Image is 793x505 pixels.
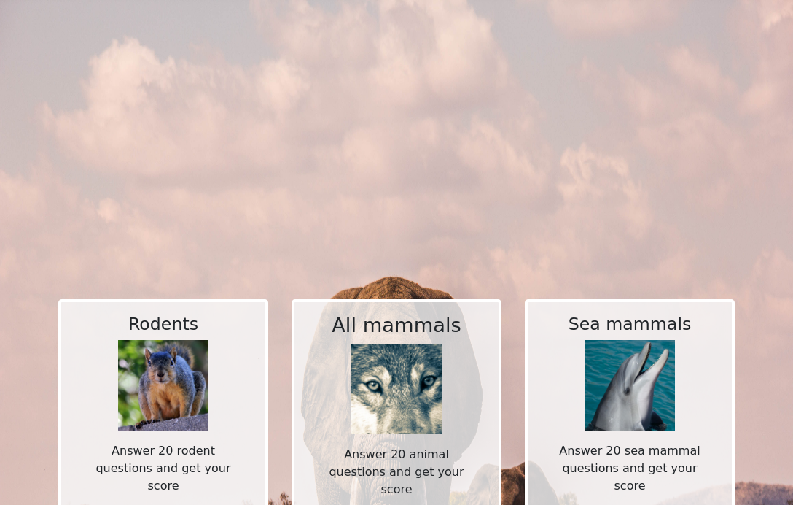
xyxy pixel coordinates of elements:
h4: Rodents [73,314,254,334]
img: all-mammals-300.jpg [351,344,442,434]
img: sea-mammals-300.jpg [585,340,675,431]
h3: All mammals [306,314,487,338]
h4: Sea mammals [539,314,720,334]
img: rodents-300.jpg [118,340,208,431]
